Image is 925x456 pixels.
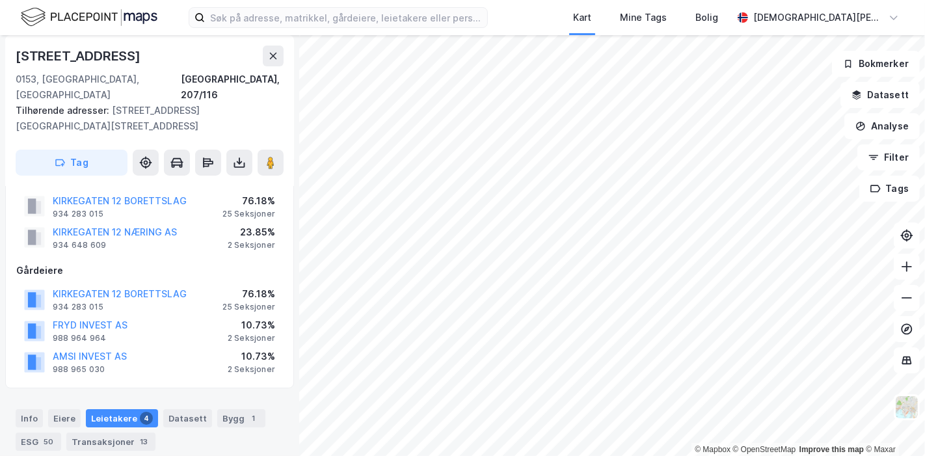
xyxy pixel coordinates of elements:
[228,224,275,240] div: 23.85%
[228,240,275,250] div: 2 Seksjoner
[163,409,212,427] div: Datasett
[695,445,731,454] a: Mapbox
[53,209,103,219] div: 934 283 015
[66,433,155,451] div: Transaksjoner
[844,113,920,139] button: Analyse
[53,333,106,343] div: 988 964 964
[16,433,61,451] div: ESG
[53,302,103,312] div: 934 283 015
[222,193,275,209] div: 76.18%
[799,445,864,454] a: Improve this map
[620,10,667,25] div: Mine Tags
[832,51,920,77] button: Bokmerker
[753,10,883,25] div: [DEMOGRAPHIC_DATA][PERSON_NAME]
[16,263,283,278] div: Gårdeiere
[859,176,920,202] button: Tags
[53,240,106,250] div: 934 648 609
[860,394,925,456] iframe: Chat Widget
[222,209,275,219] div: 25 Seksjoner
[695,10,718,25] div: Bolig
[247,412,260,425] div: 1
[840,82,920,108] button: Datasett
[228,349,275,364] div: 10.73%
[573,10,591,25] div: Kart
[857,144,920,170] button: Filter
[222,302,275,312] div: 25 Seksjoner
[53,364,105,375] div: 988 965 030
[140,412,153,425] div: 4
[217,409,265,427] div: Bygg
[181,72,284,103] div: [GEOGRAPHIC_DATA], 207/116
[733,445,796,454] a: OpenStreetMap
[222,286,275,302] div: 76.18%
[228,333,275,343] div: 2 Seksjoner
[16,72,181,103] div: 0153, [GEOGRAPHIC_DATA], [GEOGRAPHIC_DATA]
[41,435,56,448] div: 50
[205,8,487,27] input: Søk på adresse, matrikkel, gårdeiere, leietakere eller personer
[16,105,112,116] span: Tilhørende adresser:
[228,364,275,375] div: 2 Seksjoner
[48,409,81,427] div: Eiere
[21,6,157,29] img: logo.f888ab2527a4732fd821a326f86c7f29.svg
[16,103,273,134] div: [STREET_ADDRESS][GEOGRAPHIC_DATA][STREET_ADDRESS]
[16,409,43,427] div: Info
[86,409,158,427] div: Leietakere
[228,317,275,333] div: 10.73%
[860,394,925,456] div: Kontrollprogram for chat
[137,435,150,448] div: 13
[16,46,143,66] div: [STREET_ADDRESS]
[16,150,127,176] button: Tag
